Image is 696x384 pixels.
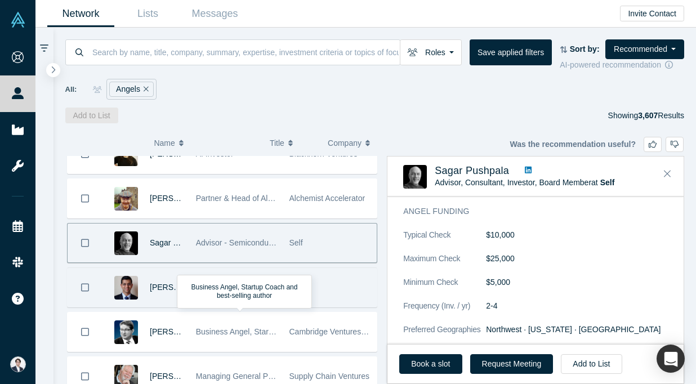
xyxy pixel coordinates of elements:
span: Supply Chain Ventures [289,372,369,381]
div: AI-powered recommendation [560,59,684,71]
span: Title [270,131,284,155]
img: Martin Giese's Profile Image [114,320,138,344]
a: Lists [114,1,181,27]
span: Managing General Partner [196,372,289,381]
img: Ian Bergman's Profile Image [114,187,138,211]
div: Was the recommendation useful? [510,137,684,152]
button: Request Meeting [470,354,554,374]
span: Senior Product Manager [196,283,282,292]
a: [PERSON_NAME] [150,283,215,292]
span: Cambridge Ventures UG [289,327,376,336]
dt: Preferred Geographies [403,324,486,347]
button: Bookmark [68,179,102,218]
dd: 2-4 [486,300,668,312]
button: Name [154,131,258,155]
dt: Typical Check [403,229,486,253]
a: Messages [181,1,248,27]
button: Invite Contact [620,6,684,21]
img: Alchemist Vault Logo [10,12,26,28]
span: Intuit [289,283,306,292]
span: Advisor - Semiconductors & Hardware [196,238,329,247]
a: Sagar Pushpala [150,238,206,247]
img: Eisuke Shimizu's Account [10,356,26,372]
a: Book a slot [399,354,462,374]
input: Search by name, title, company, summary, expertise, investment criteria or topics of focus [91,39,400,65]
span: Results [638,111,684,120]
dd: Northwest · [US_STATE] · [GEOGRAPHIC_DATA] [486,324,668,336]
strong: Sort by: [570,44,600,53]
dd: $10,000 [486,229,668,241]
h3: Angel Funding [403,206,652,217]
button: Add to List [561,354,622,374]
dt: Frequency (Inv. / yr) [403,300,486,324]
span: Business Angel, Startup Coach and best-selling author [196,327,387,336]
img: Shantanu Kelkar's Profile Image [114,276,138,300]
span: Self [289,238,303,247]
button: Bookmark [68,312,102,351]
strong: 3,607 [638,111,658,120]
button: Close [659,165,676,183]
span: Partner & Head of AlchemistX [196,194,300,203]
img: Sagar Pushpala's Profile Image [403,165,427,189]
a: Sagar Pushpala [435,165,509,176]
span: All: [65,84,77,95]
dd: $25,000 [486,253,668,265]
button: Save applied filters [470,39,552,65]
dt: Minimum Check [403,276,486,300]
img: Sagar Pushpala's Profile Image [114,231,138,255]
button: Roles [400,39,462,65]
span: Advisor, Consultant, Investor, Board Member at [435,178,614,187]
div: Showing [608,108,684,123]
button: Title [270,131,316,155]
a: [PERSON_NAME] [150,372,215,381]
span: Company [328,131,362,155]
div: Angels [109,82,154,97]
a: Self [600,178,615,187]
dd: $5,000 [486,276,668,288]
button: Remove Filter [140,83,149,96]
span: Alchemist Accelerator [289,194,365,203]
a: [PERSON_NAME] [150,327,215,336]
span: Name [154,131,175,155]
button: Bookmark [68,224,102,262]
button: Bookmark [68,268,102,307]
button: Company [328,131,374,155]
button: Add to List [65,108,118,123]
a: [PERSON_NAME] [150,194,215,203]
button: Recommended [605,39,684,59]
dt: Maximum Check [403,253,486,276]
a: Network [47,1,114,27]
